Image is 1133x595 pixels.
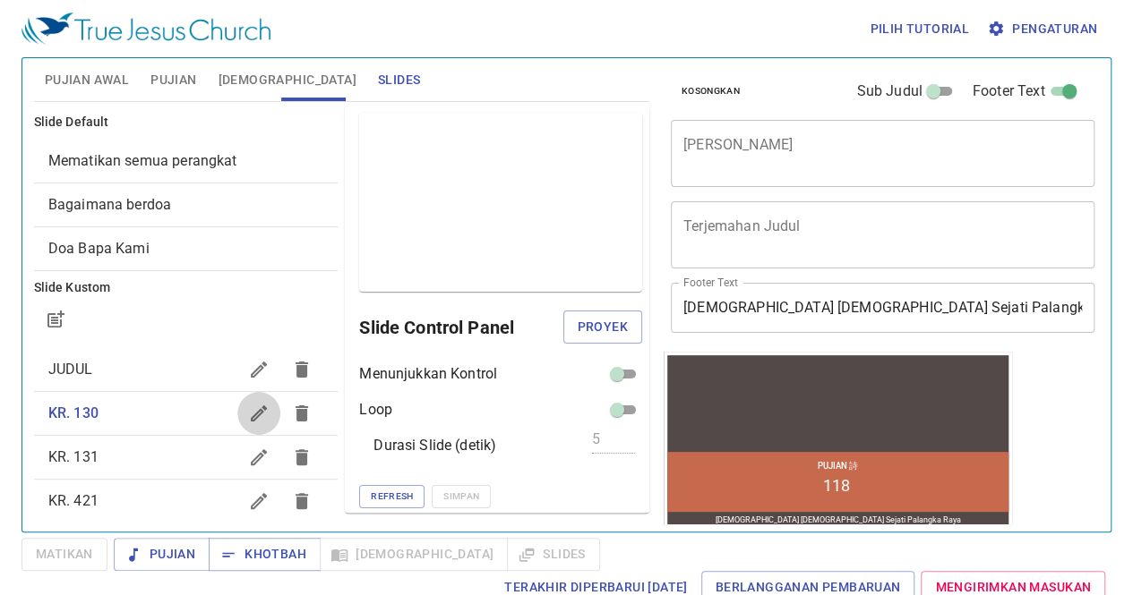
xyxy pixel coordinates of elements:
[48,240,150,257] span: [object Object]
[48,196,171,213] span: [object Object]
[150,69,196,91] span: Pujian
[359,399,392,421] p: Loop
[48,448,99,465] span: KR. 131
[34,227,339,270] div: Doa Bapa Kami
[578,316,628,338] span: Proyek
[563,310,642,344] button: Proyek
[671,81,751,102] button: Kosongkan
[48,404,99,421] span: KR. 130
[21,13,270,45] img: True Jesus Church
[870,18,969,40] span: Pilih tutorial
[45,69,129,91] span: Pujian Awal
[34,278,339,298] h6: Slide Kustom
[114,538,210,571] button: Pujian
[34,183,339,226] div: Bagaimana berdoa
[223,543,306,565] span: Khotbah
[973,81,1045,102] span: Footer Text
[219,69,356,91] span: [DEMOGRAPHIC_DATA]
[209,538,321,571] button: Khotbah
[682,83,740,99] span: Kosongkan
[373,435,496,456] p: Durasi Slide (detik)
[856,81,922,102] span: Sub Judul
[983,13,1104,46] button: Pengaturan
[34,140,339,183] div: Mematikan semua perangkat
[359,363,497,385] p: Menunjukkan Kontrol
[128,543,195,565] span: Pujian
[48,361,93,378] span: JUDUL
[359,485,425,508] button: Refresh
[48,492,99,509] span: KR. 421
[863,13,976,46] button: Pilih tutorial
[991,18,1097,40] span: Pengaturan
[48,152,237,169] span: [object Object]
[34,436,339,479] div: KR. 131
[34,480,339,523] div: KR. 421
[371,489,413,505] span: Refresh
[664,352,1012,531] iframe: from-child
[34,348,339,391] div: JUDUL
[34,113,339,132] h6: Slide Default
[359,313,562,342] h6: Slide Control Panel
[378,69,420,91] span: Slides
[34,392,339,435] div: KR. 130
